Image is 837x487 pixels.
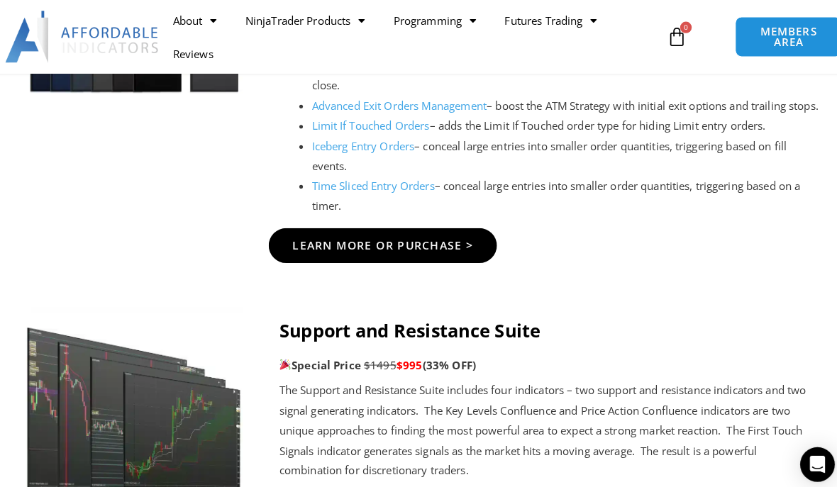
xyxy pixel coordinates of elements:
[392,351,418,365] span: $995
[159,4,230,36] a: About
[9,11,161,62] img: LogoAI | Affordable Indicators – NinjaTrader
[309,134,809,174] li: – conceal large entries into smaller order quantities, triggering based on fill events.
[789,439,823,473] div: Open Intercom Messenger
[636,16,699,57] a: 0
[159,36,227,69] a: Reviews
[418,351,470,365] b: (33% OFF)
[360,351,392,365] span: $1495
[277,312,534,336] strong: Support and Resistance Suite
[375,4,484,36] a: Programming
[740,26,814,47] span: MEMBERS AREA
[277,374,809,472] p: The Support and Resistance Suite includes four indicators – two support and resistance indicators...
[309,94,809,114] li: – boost the ATM Strategy with initial exit options and trailing stops.
[725,16,829,56] a: MEMBERS AREA
[291,235,468,246] span: Learn More Or Purchase >
[309,96,481,111] a: Advanced Exit Orders Management
[230,4,375,36] a: NinjaTrader Products
[671,21,682,33] span: 0
[267,223,492,257] a: Learn More Or Purchase >
[28,301,242,485] img: Support-and-Resistance-Suite-1jpg | Affordable Indicators – NinjaTrader
[277,351,357,365] strong: Special Price
[309,116,425,130] a: Limit If Touched Orders
[309,136,410,150] a: Iceberg Entry Orders
[278,352,289,363] img: 🎉
[159,4,653,69] nav: Menu
[484,4,603,36] a: Futures Trading
[309,55,809,94] li: – long and short entry orders placed at the same time, immediately or on bar close.
[309,175,430,189] a: Time Sliced Entry Orders
[309,173,809,213] li: – conceal large entries into smaller order quantities, triggering based on a timer.
[309,114,809,134] li: – adds the Limit If Touched order type for hiding Limit entry orders.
